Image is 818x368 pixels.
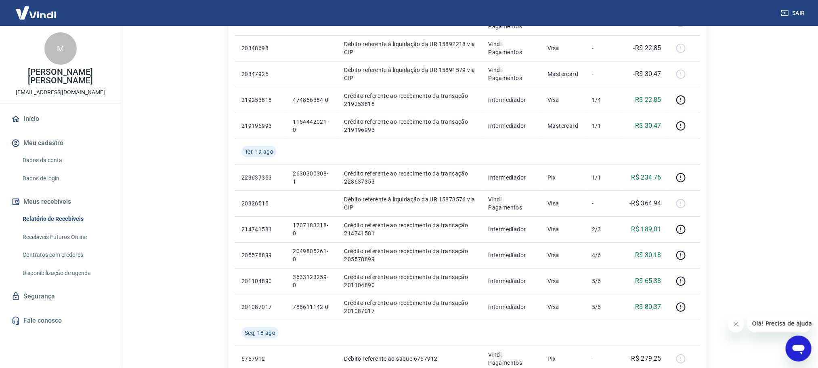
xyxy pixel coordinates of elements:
p: 201104890 [241,277,280,285]
a: Dados de login [19,170,111,187]
p: 1/1 [592,122,616,130]
iframe: Botão para abrir a janela de mensagens [786,336,812,362]
a: Fale conosco [10,312,111,330]
p: R$ 65,38 [635,276,661,286]
p: - [592,199,616,207]
p: 4/6 [592,251,616,259]
p: 5/6 [592,277,616,285]
p: Débito referente ao saque 6757912 [344,355,476,363]
p: Visa [547,251,579,259]
p: Intermediador [488,96,535,104]
button: Meu cadastro [10,134,111,152]
p: Débito referente à liquidação da UR 15891579 via CIP [344,66,476,82]
a: Segurança [10,288,111,305]
a: Dados da conta [19,152,111,169]
p: R$ 22,85 [635,95,661,105]
a: Início [10,110,111,128]
p: 205578899 [241,251,280,259]
p: 1707183318-0 [293,221,331,237]
p: 2630300308-1 [293,169,331,186]
span: Seg, 18 ago [245,329,275,337]
p: 2049805261-0 [293,247,331,263]
p: Visa [547,199,579,207]
p: Vindi Pagamentos [488,351,535,367]
p: Crédito referente ao recebimento da transação 223637353 [344,169,476,186]
a: Recebíveis Futuros Online [19,229,111,245]
iframe: Fechar mensagem [728,316,744,332]
span: Olá! Precisa de ajuda? [5,6,68,12]
p: Intermediador [488,173,535,182]
p: 20347925 [241,70,280,78]
p: 5/6 [592,303,616,311]
p: - [592,44,616,52]
p: Vindi Pagamentos [488,40,535,56]
p: [PERSON_NAME] [PERSON_NAME] [6,68,114,85]
p: R$ 189,01 [631,224,662,234]
p: 2/3 [592,225,616,233]
p: Visa [547,44,579,52]
p: R$ 80,37 [635,302,661,312]
div: M [44,32,77,65]
p: Visa [547,96,579,104]
p: 219196993 [241,122,280,130]
p: - [592,70,616,78]
p: 1/4 [592,96,616,104]
a: Contratos com credores [19,247,111,263]
p: Intermediador [488,251,535,259]
p: 1154442021-0 [293,118,331,134]
p: R$ 234,76 [631,173,662,182]
p: 20348698 [241,44,280,52]
p: 219253818 [241,96,280,104]
a: Relatório de Recebíveis [19,211,111,227]
p: 474856384-0 [293,96,331,104]
p: -R$ 22,85 [633,43,662,53]
p: Intermediador [488,225,535,233]
p: Crédito referente ao recebimento da transação 201087017 [344,299,476,315]
p: [EMAIL_ADDRESS][DOMAIN_NAME] [16,88,105,97]
p: 201087017 [241,303,280,311]
p: Crédito referente ao recebimento da transação 219253818 [344,92,476,108]
p: 20326515 [241,199,280,207]
a: Disponibilização de agenda [19,265,111,281]
p: Vindi Pagamentos [488,66,535,82]
p: Vindi Pagamentos [488,195,535,211]
p: Visa [547,225,579,233]
p: 786611142-0 [293,303,331,311]
p: 6757912 [241,355,280,363]
p: Intermediador [488,303,535,311]
p: 3633123259-0 [293,273,331,289]
img: Vindi [10,0,62,25]
p: Crédito referente ao recebimento da transação 214741581 [344,221,476,237]
button: Sair [779,6,808,21]
p: 214741581 [241,225,280,233]
p: 1/1 [592,173,616,182]
iframe: Mensagem da empresa [747,315,812,332]
span: Ter, 19 ago [245,148,273,156]
p: Mastercard [547,70,579,78]
p: Débito referente à liquidação da UR 15873576 via CIP [344,195,476,211]
p: 223637353 [241,173,280,182]
p: R$ 30,18 [635,250,661,260]
p: Pix [547,173,579,182]
button: Meus recebíveis [10,193,111,211]
p: Crédito referente ao recebimento da transação 205578899 [344,247,476,263]
p: -R$ 364,94 [629,199,661,208]
p: Intermediador [488,277,535,285]
p: -R$ 30,47 [633,69,662,79]
p: Débito referente à liquidação da UR 15892218 via CIP [344,40,476,56]
p: Visa [547,277,579,285]
p: -R$ 279,25 [629,354,661,364]
p: Pix [547,355,579,363]
p: - [592,355,616,363]
p: R$ 30,47 [635,121,661,131]
p: Mastercard [547,122,579,130]
p: Intermediador [488,122,535,130]
p: Crédito referente ao recebimento da transação 219196993 [344,118,476,134]
p: Visa [547,303,579,311]
p: Crédito referente ao recebimento da transação 201104890 [344,273,476,289]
